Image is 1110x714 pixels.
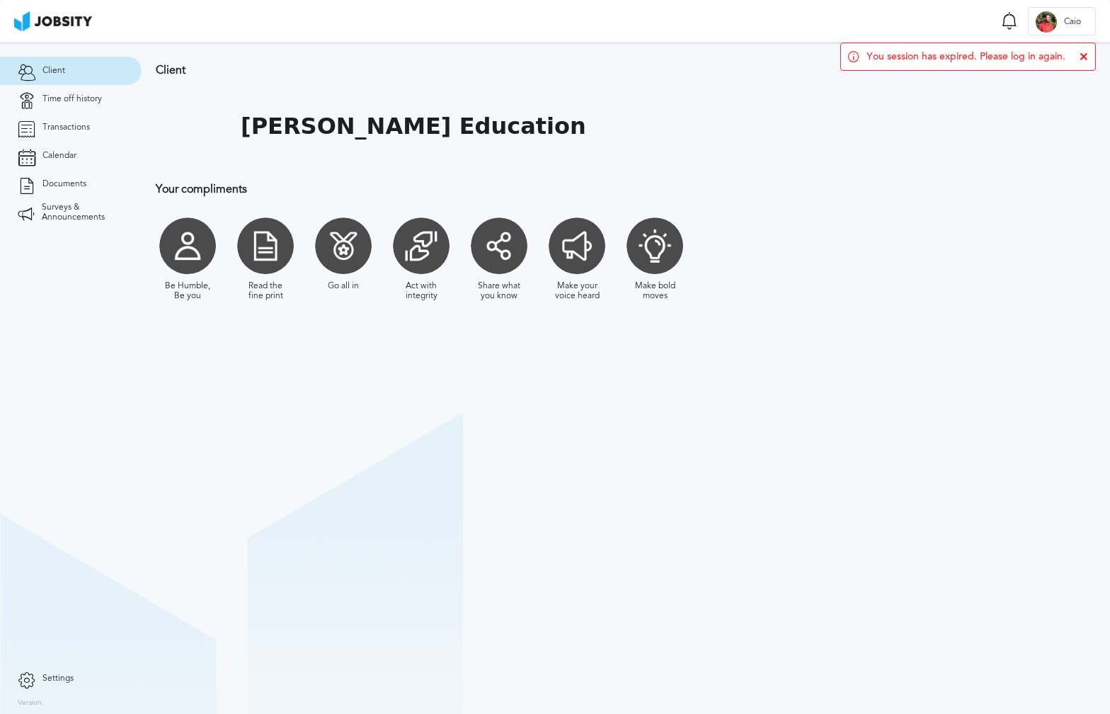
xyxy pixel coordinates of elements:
div: Make your voice heard [552,281,602,301]
span: Caio [1057,17,1088,27]
span: Time off history [42,94,102,104]
span: Documents [42,179,86,189]
h3: Client [156,64,924,76]
span: Calendar [42,151,76,161]
div: Act with integrity [396,281,446,301]
div: Be Humble, Be you [163,281,212,301]
button: CCaio [1028,7,1096,35]
span: Settings [42,674,74,684]
div: C [1036,11,1057,33]
img: ab4bad089aa723f57921c736e9817d99.png [14,11,92,31]
h3: Your compliments [156,183,924,195]
span: Client [42,66,65,76]
span: Surveys & Announcements [42,203,124,222]
div: Share what you know [474,281,524,301]
div: Read the fine print [241,281,290,301]
span: You session has expired. Please log in again. [866,51,1065,62]
div: Go all in [328,281,359,291]
span: Transactions [42,123,90,132]
div: Make bold moves [630,281,680,301]
h1: [PERSON_NAME] Education [241,113,586,140]
label: Version: [18,699,44,708]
